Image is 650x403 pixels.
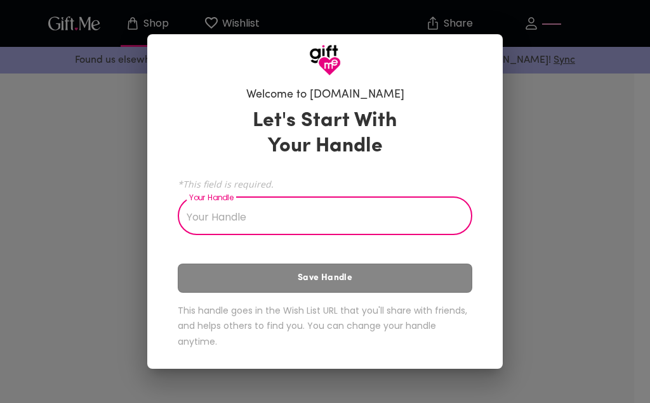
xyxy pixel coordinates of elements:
[237,108,413,159] h3: Let's Start With Your Handle
[309,44,341,76] img: GiftMe Logo
[178,303,472,350] h6: This handle goes in the Wish List URL that you'll share with friends, and helps others to find yo...
[178,200,458,235] input: Your Handle
[246,87,404,103] h6: Welcome to [DOMAIN_NAME]
[178,178,472,190] span: *This field is required.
